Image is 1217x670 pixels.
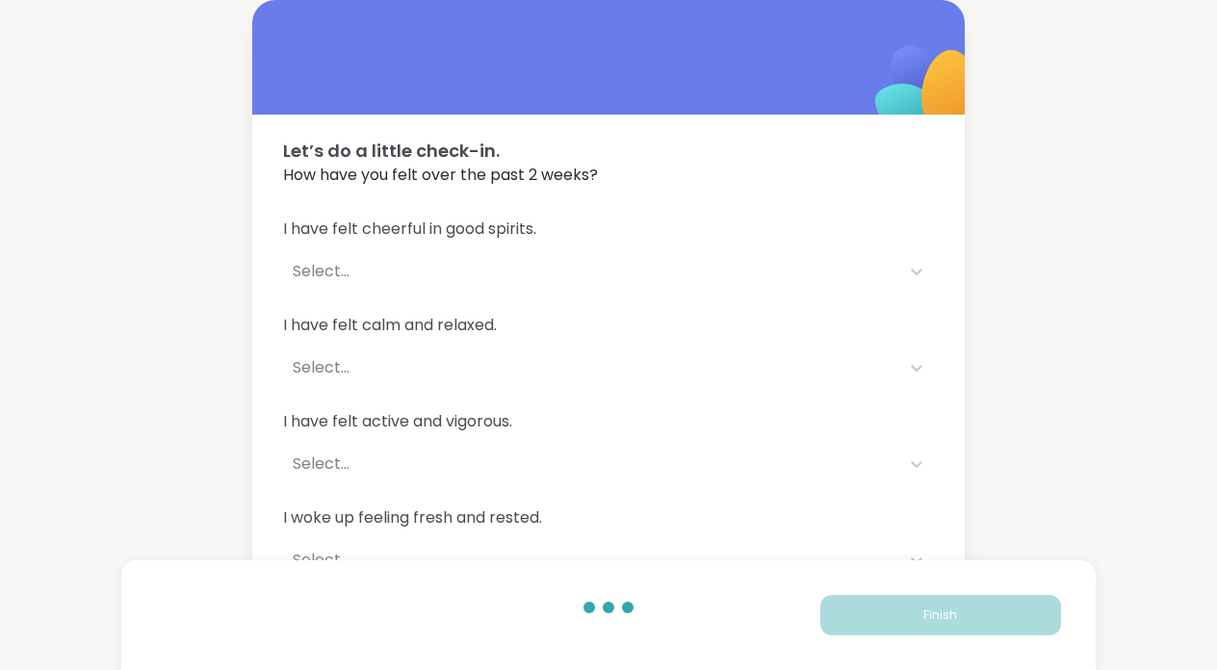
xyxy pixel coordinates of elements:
[293,260,890,283] div: Select...
[283,506,934,529] span: I woke up feeling fresh and rested.
[923,606,957,624] span: Finish
[293,356,890,379] div: Select...
[820,595,1061,635] button: Finish
[283,164,934,187] span: How have you felt over the past 2 weeks?
[283,218,934,241] span: I have felt cheerful in good spirits.
[283,410,934,433] span: I have felt active and vigorous.
[283,138,934,164] span: Let’s do a little check-in.
[283,314,934,337] span: I have felt calm and relaxed.
[293,452,890,476] div: Select...
[293,549,890,572] div: Select...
